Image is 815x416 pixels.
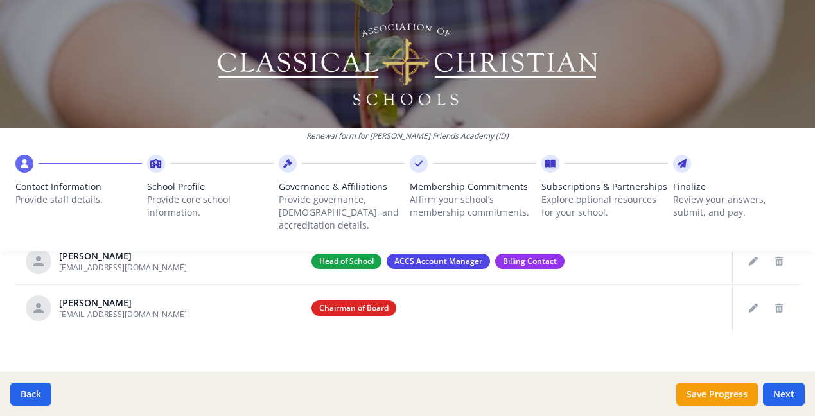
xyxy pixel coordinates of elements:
[15,180,142,193] span: Contact Information
[15,193,142,206] p: Provide staff details.
[763,383,805,406] button: Next
[147,180,274,193] span: School Profile
[215,19,600,109] img: Logo
[673,193,800,219] p: Review your answers, submit, and pay.
[147,193,274,219] p: Provide core school information.
[541,193,668,219] p: Explore optional resources for your school.
[673,180,800,193] span: Finalize
[59,297,187,309] div: [PERSON_NAME]
[311,300,396,316] span: Chairman of Board
[676,383,758,406] button: Save Progress
[743,298,764,318] button: Edit staff
[59,262,187,273] span: [EMAIL_ADDRESS][DOMAIN_NAME]
[541,180,668,193] span: Subscriptions & Partnerships
[59,309,187,320] span: [EMAIL_ADDRESS][DOMAIN_NAME]
[410,180,536,193] span: Membership Commitments
[410,193,536,219] p: Affirm your school’s membership commitments.
[279,180,405,193] span: Governance & Affiliations
[769,298,789,318] button: Delete staff
[10,383,51,406] button: Back
[279,193,405,232] p: Provide governance, [DEMOGRAPHIC_DATA], and accreditation details.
